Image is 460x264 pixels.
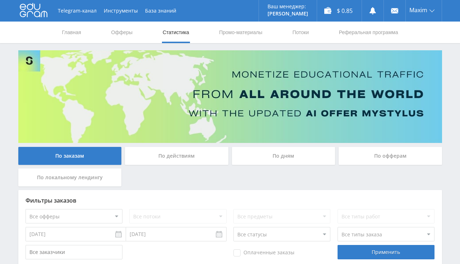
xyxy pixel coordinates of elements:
div: По локальному лендингу [18,168,122,186]
a: Офферы [111,22,134,43]
a: Статистика [162,22,190,43]
p: [PERSON_NAME] [268,11,308,17]
div: По заказам [18,147,122,165]
p: Ваш менеджер: [268,4,308,9]
img: Banner [18,50,442,143]
a: Промо-материалы [218,22,263,43]
a: Потоки [292,22,310,43]
div: По офферам [339,147,442,165]
input: Все заказчики [25,245,122,259]
span: Maxim [409,7,427,13]
div: По действиям [125,147,228,165]
a: Реферальная программа [338,22,399,43]
div: Применить [338,245,435,259]
div: По дням [232,147,335,165]
a: Главная [61,22,82,43]
div: Фильтры заказов [25,197,435,204]
span: Оплаченные заказы [233,249,294,256]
